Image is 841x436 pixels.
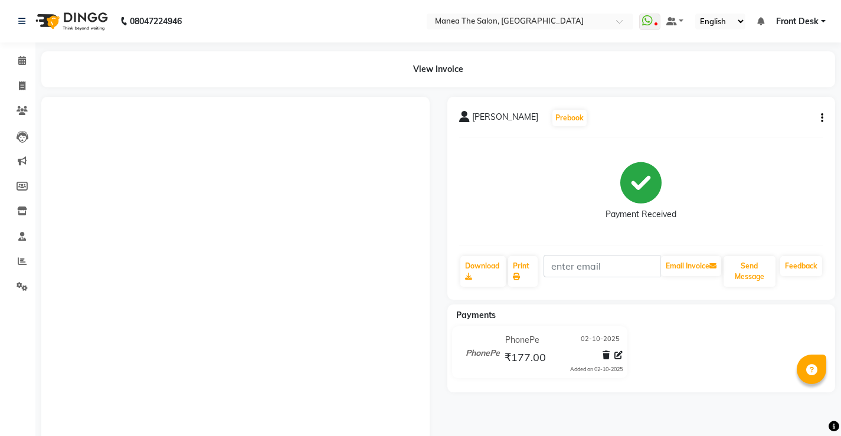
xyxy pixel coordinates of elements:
span: PhonePe [505,334,539,346]
span: [PERSON_NAME] [472,111,538,127]
span: ₹177.00 [505,350,546,367]
iframe: chat widget [791,389,829,424]
span: Front Desk [776,15,819,28]
span: 02-10-2025 [581,334,620,346]
button: Prebook [552,110,587,126]
a: Download [460,256,506,287]
div: Payment Received [606,208,676,221]
a: Print [508,256,538,287]
button: Send Message [724,256,775,287]
div: View Invoice [41,51,835,87]
b: 08047224946 [130,5,182,38]
input: enter email [544,255,660,277]
img: logo [30,5,111,38]
div: Added on 02-10-2025 [570,365,623,373]
button: Email Invoice [661,256,721,276]
span: Payments [456,310,496,320]
a: Feedback [780,256,822,276]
